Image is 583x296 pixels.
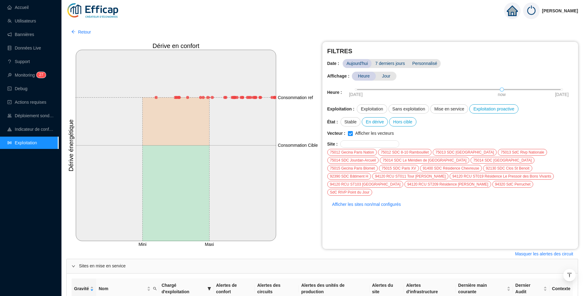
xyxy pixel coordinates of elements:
div: 75015 Gecina Paris Blomet [327,165,378,172]
span: now [498,91,506,98]
span: Actions requises [15,100,46,105]
tspan: Consommation ref [278,95,313,100]
a: notificationBannières [7,32,34,37]
span: Dernier Audit [515,282,542,295]
sup: 27 [37,72,45,78]
div: 92130 SDC Clos St Benoit [483,165,532,172]
div: Mise en service [430,104,468,114]
tspan: Dérive énergétique [68,119,74,171]
button: Afficher les sites non/mal configurés [327,199,406,209]
div: 94120 RCU ST103 [GEOGRAPHIC_DATA] [327,181,404,188]
span: Afficher les vecteurs [353,130,396,137]
span: [PERSON_NAME] [542,1,578,21]
tspan: Dérive en confort [152,42,199,49]
div: 75014 SDC Le Méridien de [GEOGRAPHIC_DATA] [380,157,469,164]
span: Personnalisé [409,59,441,68]
div: 75012 SDC 8-10 Rambouillet [378,149,431,156]
a: databaseDonnées Live [7,46,41,50]
a: slidersExploitation [7,140,37,145]
div: 75012 Gecina Paris Nation [327,149,377,156]
div: Stable [341,117,361,126]
span: vertical-align-top [567,272,572,278]
a: teamUtilisateurs [7,18,36,23]
span: search [152,284,158,293]
tspan: Maxi [205,242,214,247]
span: Heure [352,72,376,81]
button: Masquer les alertes des circuit [510,249,578,259]
span: État : [327,119,338,125]
span: [DATE] [349,91,363,98]
div: 75014 SDC [GEOGRAPHIC_DATA] [471,157,534,164]
span: search [153,287,157,290]
span: expanded [72,264,75,268]
a: homeAccueil [7,5,29,10]
span: Gravité [74,286,89,292]
span: Affichage : [327,73,349,79]
div: Exploitation proactive [469,104,518,114]
div: Hors cible [389,117,416,126]
div: 75015 SDC Paris XV [379,165,419,172]
div: Sites en mise en service [67,259,578,273]
div: 91400 SDC Résidence Chevreuse [420,165,482,172]
div: 94120 RCU ST209 Résidence [PERSON_NAME] [404,181,491,188]
a: heat-mapIndicateur de confort [7,127,54,132]
tspan: Mini [139,242,147,247]
span: Nom [99,286,145,292]
div: En dérive [362,117,388,126]
span: Date : [327,60,343,67]
div: Sans exploitation [388,104,429,114]
span: Site : [327,141,338,147]
span: Jour [376,72,396,81]
span: Aujourd'hui [343,59,372,68]
img: power [523,2,540,19]
span: 7 [41,73,43,77]
div: 94120 RCU ST019 Résidence Le Pressoir des Bons Vivants [450,173,554,180]
div: 94120 RCU ST011 Tour [PERSON_NAME] [372,173,448,180]
div: 75014 SDC Jourdan-Arcueil [327,157,379,164]
span: 2 [39,73,41,77]
span: home [507,5,518,16]
span: Retour [78,29,91,35]
span: Masquer les alertes des circuit [515,251,573,257]
a: monitorMonitoring27 [7,73,44,78]
span: [DATE] [555,91,569,98]
span: FILTRES [327,47,573,55]
span: Heure : [327,89,342,96]
span: Vecteur : [327,130,345,137]
div: SdC RIVP Point du Jour [327,189,372,196]
div: 75013 SdC Rivp Nationale [498,149,547,156]
div: 75013 SDC [GEOGRAPHIC_DATA] [433,149,497,156]
span: arrow-left [71,30,76,34]
span: Chargé d'exploitation [162,282,205,295]
button: Retour [66,27,96,37]
div: 92390 SDC Bâtiment H [327,173,371,180]
div: 94320 SdC Perruchet [492,181,533,188]
span: Afficher les sites non/mal configurés [332,201,401,208]
div: Exploitation [357,104,387,114]
span: 7 derniers jours [372,59,409,68]
a: clusterDéploiement sondes [7,113,54,118]
tspan: Consommation Cible [278,143,318,148]
a: questionSupport [7,59,30,64]
span: Dernière main courante [458,282,506,295]
a: codeDebug [7,86,27,91]
span: Sites en mise en service [79,263,573,269]
span: Exploitation : [327,106,355,112]
span: check-square [7,100,12,104]
span: filter [207,287,211,290]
